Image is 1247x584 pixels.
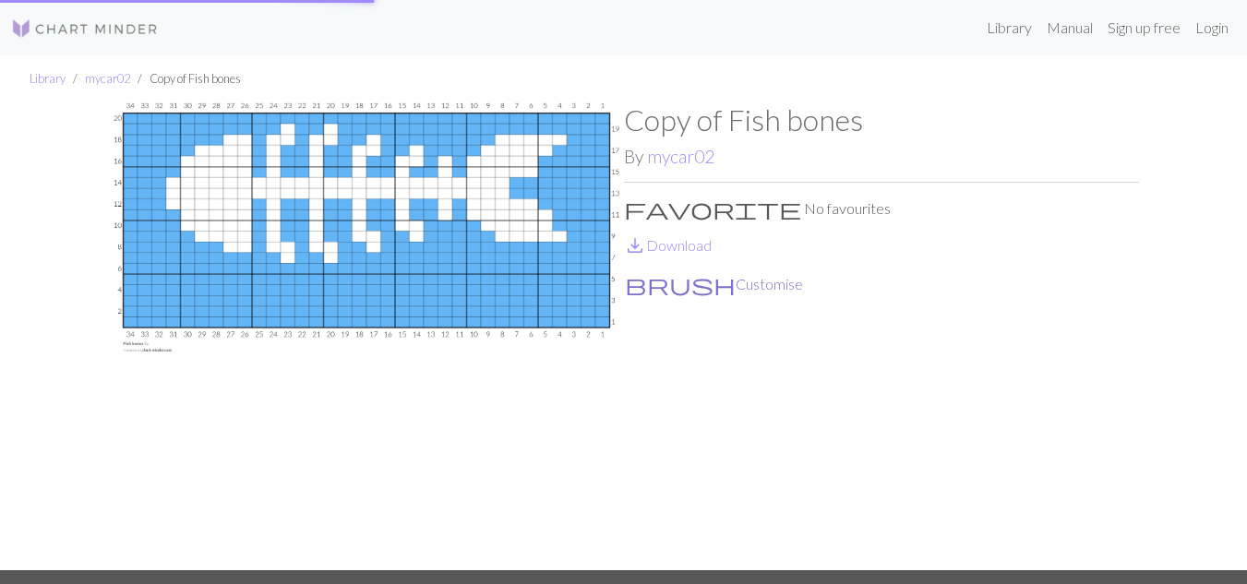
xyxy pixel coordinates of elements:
img: Fish bones [109,102,624,569]
a: mycar02 [85,71,130,86]
a: DownloadDownload [624,236,712,254]
a: Library [30,71,66,86]
a: mycar02 [647,146,714,167]
h1: Copy of Fish bones [624,102,1139,137]
i: Customise [625,273,736,295]
a: Manual [1039,9,1100,46]
i: Favourite [624,197,801,220]
span: brush [625,271,736,297]
a: Sign up free [1100,9,1188,46]
span: favorite [624,196,801,221]
a: Login [1188,9,1236,46]
button: CustomiseCustomise [624,272,804,296]
i: Download [624,234,646,256]
a: Library [979,9,1039,46]
img: Logo [11,18,159,40]
span: save_alt [624,232,646,258]
p: No favourites [624,197,1139,220]
h2: By [624,146,1139,167]
li: Copy of Fish bones [130,70,241,88]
